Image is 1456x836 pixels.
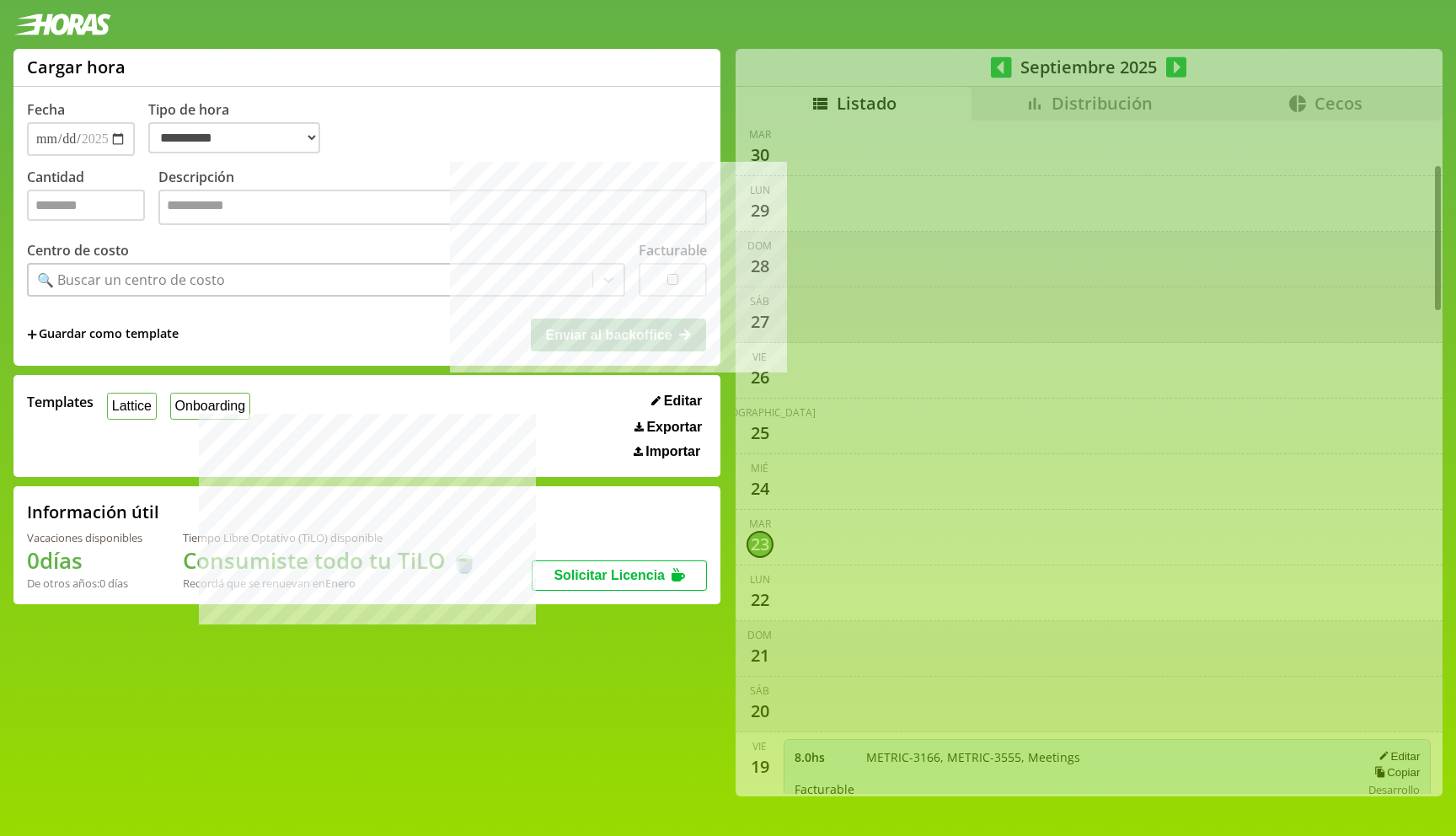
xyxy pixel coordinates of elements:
div: Tiempo Libre Optativo (TiLO) disponible [183,530,478,545]
select: Tipo de hora [148,122,320,153]
span: Templates [27,393,94,411]
span: Importar [645,444,700,459]
button: Solicitar Licencia [532,560,707,591]
h1: 0 días [27,545,142,576]
div: Vacaciones disponibles [27,530,142,545]
button: Lattice [107,393,157,419]
label: Tipo de hora [148,100,334,156]
b: Enero [325,576,356,591]
h2: Información útil [27,501,159,523]
div: De otros años: 0 días [27,576,142,591]
div: 🔍 Buscar un centro de costo [37,271,225,289]
h1: Consumiste todo tu TiLO 🍵 [183,545,478,576]
div: Recordá que se renuevan en [183,576,478,591]
span: + [27,325,37,344]
button: Onboarding [170,393,250,419]
img: logotipo [13,13,111,35]
label: Facturable [639,241,707,260]
textarea: Descripción [158,190,707,225]
button: Exportar [629,419,707,436]
input: Cantidad [27,190,145,221]
span: +Guardar como template [27,325,179,344]
label: Cantidad [27,168,158,229]
label: Fecha [27,100,65,119]
h1: Cargar hora [27,56,126,78]
label: Centro de costo [27,241,129,260]
button: Editar [646,393,707,410]
label: Descripción [158,168,707,229]
span: Solicitar Licencia [554,568,665,582]
span: Exportar [646,420,702,435]
span: Editar [664,394,702,409]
